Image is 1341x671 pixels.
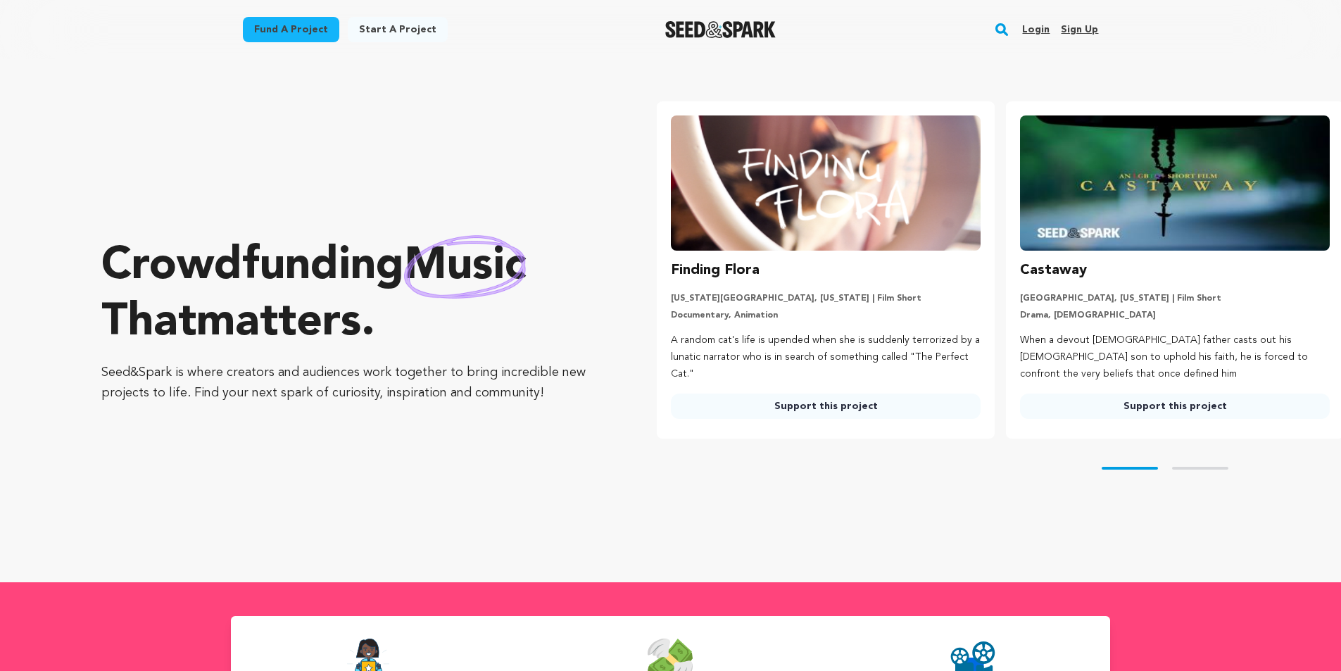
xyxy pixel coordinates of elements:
span: matters [196,301,361,346]
a: Start a project [348,17,448,42]
h3: Castaway [1020,259,1087,282]
img: Seed&Spark Logo Dark Mode [665,21,776,38]
p: A random cat's life is upended when she is suddenly terrorized by a lunatic narrator who is in se... [671,332,981,382]
a: Seed&Spark Homepage [665,21,776,38]
p: When a devout [DEMOGRAPHIC_DATA] father casts out his [DEMOGRAPHIC_DATA] son to uphold his faith,... [1020,332,1330,382]
p: Drama, [DEMOGRAPHIC_DATA] [1020,310,1330,321]
a: Support this project [1020,394,1330,419]
img: Finding Flora image [671,115,981,251]
a: Support this project [671,394,981,419]
a: Fund a project [243,17,339,42]
p: [US_STATE][GEOGRAPHIC_DATA], [US_STATE] | Film Short [671,293,981,304]
img: hand sketched image [404,235,526,298]
a: Login [1022,18,1050,41]
img: Castaway image [1020,115,1330,251]
p: [GEOGRAPHIC_DATA], [US_STATE] | Film Short [1020,293,1330,304]
h3: Finding Flora [671,259,760,282]
a: Sign up [1061,18,1098,41]
p: Crowdfunding that . [101,239,600,351]
p: Documentary, Animation [671,310,981,321]
p: Seed&Spark is where creators and audiences work together to bring incredible new projects to life... [101,363,600,403]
